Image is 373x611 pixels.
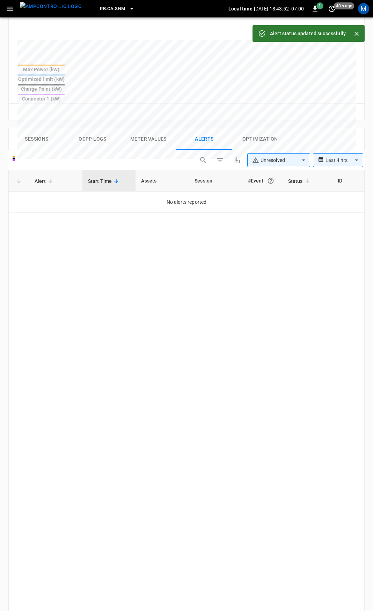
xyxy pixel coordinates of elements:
button: Optimization [232,128,288,150]
button: Sessions [9,128,65,150]
th: ID [332,170,364,192]
button: RB.CA.SNM [97,2,137,16]
span: Start Time [88,177,121,185]
span: 40 s ago [334,2,354,9]
button: set refresh interval [326,3,337,14]
td: No alerts reported [9,192,364,213]
th: Assets [136,170,189,192]
p: Local time [228,5,253,12]
button: Meter Values [120,128,176,150]
div: profile-icon [358,3,369,14]
span: Status [288,177,312,185]
div: Last 4 hrs [326,154,363,167]
th: Session [189,170,242,192]
img: ampcontrol.io logo [20,2,82,11]
button: An event is a single occurrence of an issue. An alert groups related events for the same asset, m... [264,174,277,187]
button: Alerts [176,128,232,150]
span: RB.CA.SNM [100,5,125,13]
button: Ocpp logs [65,128,120,150]
p: [DATE] 18:43:52 -07:00 [254,5,304,12]
span: Alert [35,177,55,185]
div: Alert status updated successfully [270,27,346,40]
span: 1 [316,2,323,9]
div: Unresolved [252,157,299,164]
div: #Event [248,174,277,187]
button: Close [351,29,362,39]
